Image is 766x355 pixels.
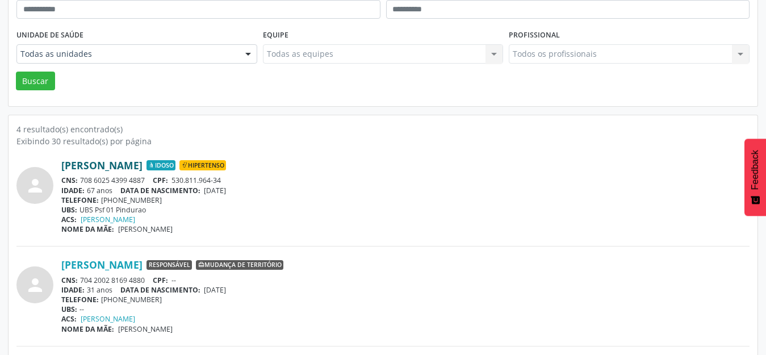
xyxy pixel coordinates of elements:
[146,260,192,270] span: Responsável
[61,195,99,205] span: TELEFONE:
[171,176,221,185] span: 530.811.964-34
[16,27,83,44] label: Unidade de saúde
[61,205,77,215] span: UBS:
[61,159,143,172] a: [PERSON_NAME]
[61,258,143,271] a: [PERSON_NAME]
[61,176,78,185] span: CNS:
[16,123,750,135] div: 4 resultado(s) encontrado(s)
[25,275,45,295] i: person
[118,224,173,234] span: [PERSON_NAME]
[744,139,766,216] button: Feedback - Mostrar pesquisa
[196,260,283,270] span: Mudança de território
[20,48,234,60] span: Todas as unidades
[61,205,750,215] div: UBS Psf 01 Pindurao
[146,160,175,170] span: Idoso
[750,150,760,190] span: Feedback
[61,304,77,314] span: UBS:
[61,295,750,304] div: [PHONE_NUMBER]
[204,186,226,195] span: [DATE]
[61,285,750,295] div: 31 anos
[61,285,85,295] span: IDADE:
[120,285,200,295] span: DATA DE NASCIMENTO:
[16,135,750,147] div: Exibindo 30 resultado(s) por página
[171,275,176,285] span: --
[120,186,200,195] span: DATA DE NASCIMENTO:
[61,304,750,314] div: --
[61,224,114,234] span: NOME DA MÃE:
[61,275,750,285] div: 704 2002 8169 4880
[61,195,750,205] div: [PHONE_NUMBER]
[118,324,173,334] span: [PERSON_NAME]
[61,314,77,324] span: ACS:
[61,275,78,285] span: CNS:
[61,176,750,185] div: 708 6025 4399 4887
[25,176,45,196] i: person
[153,176,168,185] span: CPF:
[16,72,55,91] button: Buscar
[81,314,135,324] a: [PERSON_NAME]
[204,285,226,295] span: [DATE]
[61,186,85,195] span: IDADE:
[153,275,168,285] span: CPF:
[61,186,750,195] div: 67 anos
[61,324,114,334] span: NOME DA MÃE:
[61,215,77,224] span: ACS:
[61,295,99,304] span: TELEFONE:
[263,27,288,44] label: Equipe
[179,160,226,170] span: Hipertenso
[81,215,135,224] a: [PERSON_NAME]
[509,27,560,44] label: Profissional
